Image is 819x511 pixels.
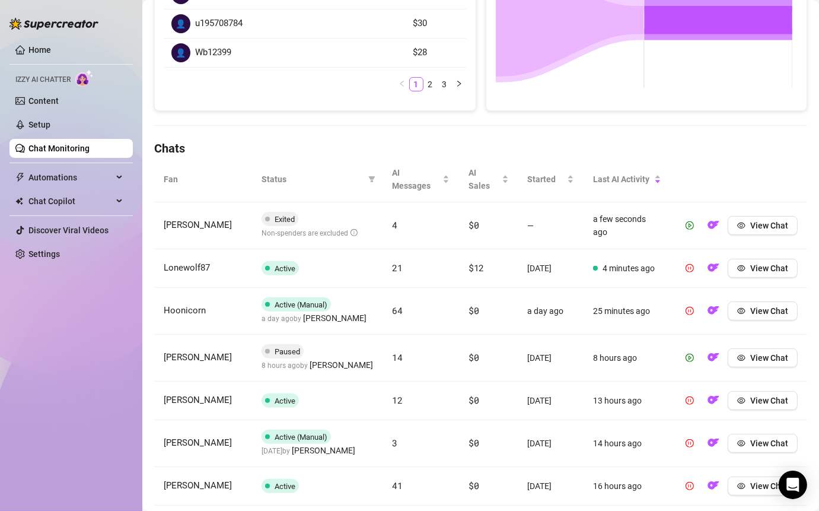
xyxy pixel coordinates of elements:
[518,157,584,202] th: Started
[310,358,373,372] span: [PERSON_NAME]
[518,249,584,288] td: [DATE]
[737,264,745,272] span: eye
[171,43,190,62] div: 👤
[164,305,206,316] span: Hoonicorn
[750,439,788,448] span: View Chat
[708,351,719,363] img: OF
[28,144,90,153] a: Chat Monitoring
[518,382,584,420] td: [DATE]
[413,46,459,60] article: $28
[584,335,671,382] td: 8 hours ago
[171,14,190,33] div: 👤
[195,17,243,31] span: u195708784
[28,226,109,235] a: Discover Viral Videos
[28,168,113,187] span: Automations
[686,354,694,362] span: play-circle
[518,420,584,467] td: [DATE]
[728,477,798,496] button: View Chat
[686,482,694,490] span: pause-circle
[704,441,723,450] a: OF
[469,480,479,491] span: $0
[164,437,232,448] span: [PERSON_NAME]
[28,120,50,129] a: Setup
[262,173,364,186] span: Status
[392,219,397,231] span: 4
[750,221,788,230] span: View Chat
[704,398,723,408] a: OF
[469,351,479,363] span: $0
[164,262,210,273] span: Lonewolf87
[704,391,723,410] button: OF
[164,480,232,491] span: [PERSON_NAME]
[737,439,745,447] span: eye
[518,202,584,249] td: —
[28,96,59,106] a: Content
[368,176,375,183] span: filter
[392,437,397,449] span: 3
[708,480,719,491] img: OF
[395,77,409,91] button: left
[704,223,723,233] a: OF
[686,264,694,272] span: pause-circle
[728,301,798,320] button: View Chat
[262,229,358,237] span: Non-spenders are excluded
[469,394,479,406] span: $0
[392,166,440,192] span: AI Messages
[686,439,694,447] span: pause-circle
[262,447,355,455] span: [DATE] by
[704,484,723,493] a: OF
[275,215,295,224] span: Exited
[275,300,327,309] span: Active (Manual)
[728,434,798,453] button: View Chat
[728,216,798,235] button: View Chat
[15,197,23,205] img: Chat Copilot
[728,348,798,367] button: View Chat
[303,312,367,325] span: [PERSON_NAME]
[686,221,694,230] span: play-circle
[28,249,60,259] a: Settings
[728,259,798,278] button: View Chat
[275,264,295,273] span: Active
[518,335,584,382] td: [DATE]
[423,77,438,91] li: 2
[518,467,584,506] td: [DATE]
[392,394,402,406] span: 12
[528,173,565,186] span: Started
[518,288,584,335] td: a day ago
[438,77,452,91] li: 3
[438,78,451,91] a: 3
[275,396,295,405] span: Active
[424,78,437,91] a: 2
[75,69,94,87] img: AI Chatter
[704,348,723,367] button: OF
[366,170,378,188] span: filter
[399,80,406,87] span: left
[686,307,694,315] span: pause-circle
[195,46,231,60] span: Wb12399
[704,477,723,496] button: OF
[262,361,373,370] span: 8 hours ago by
[410,78,423,91] a: 1
[275,433,327,442] span: Active (Manual)
[584,420,671,467] td: 14 hours ago
[469,166,499,192] span: AI Sales
[28,192,113,211] span: Chat Copilot
[459,157,518,202] th: AI Sales
[262,315,367,323] span: a day ago by
[750,353,788,363] span: View Chat
[708,219,719,231] img: OF
[704,356,723,365] a: OF
[164,395,232,405] span: [PERSON_NAME]
[413,17,459,31] article: $30
[455,80,463,87] span: right
[728,391,798,410] button: View Chat
[9,18,98,30] img: logo-BBDzfeDw.svg
[750,264,788,273] span: View Chat
[704,259,723,278] button: OF
[737,482,745,490] span: eye
[392,351,402,363] span: 14
[704,434,723,453] button: OF
[154,157,252,202] th: Fan
[584,382,671,420] td: 13 hours ago
[392,480,402,491] span: 41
